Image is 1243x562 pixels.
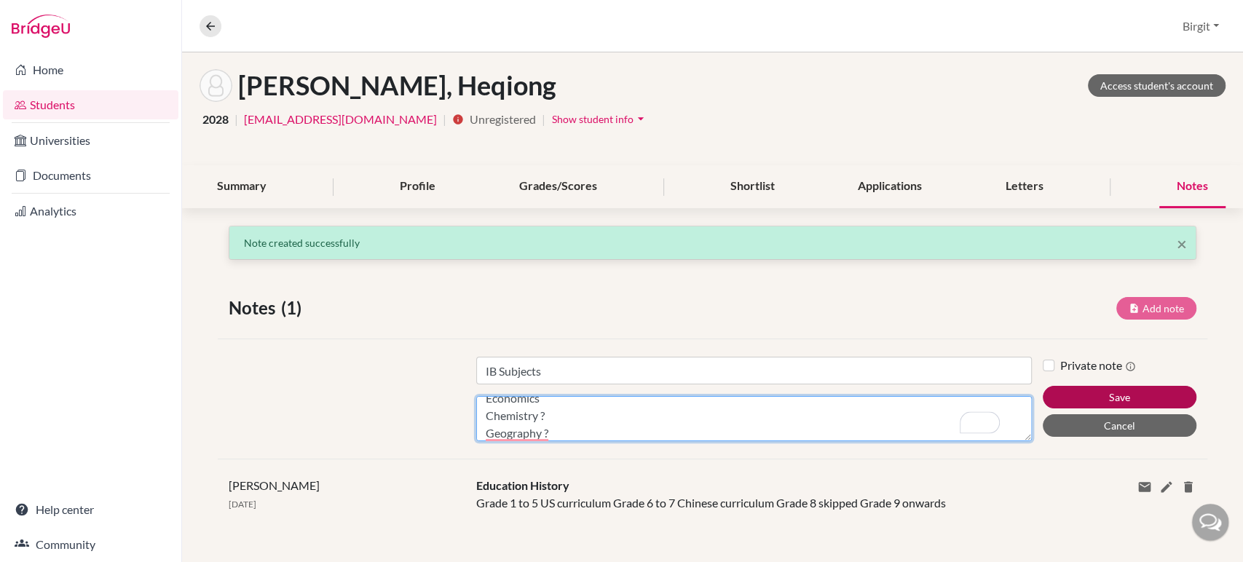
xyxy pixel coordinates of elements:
[3,90,178,119] a: Students
[452,114,464,125] i: info
[1177,235,1187,253] button: Close
[502,165,615,208] div: Grades/Scores
[476,357,1032,384] input: Note title (required)
[202,111,229,128] span: 2028
[3,55,178,84] a: Home
[200,69,232,102] img: Heqiong Zhang's avatar
[1159,165,1226,208] div: Notes
[33,10,63,23] span: Help
[229,478,320,492] span: [PERSON_NAME]
[988,165,1061,208] div: Letters
[3,495,178,524] a: Help center
[1043,386,1197,408] button: Save
[476,396,1032,441] textarea: To enrich screen reader interactions, please activate Accessibility in Grammarly extension settings
[443,111,446,128] span: |
[551,108,649,130] button: Show student infoarrow_drop_down
[281,295,307,321] span: (1)
[1116,297,1196,320] button: Add note
[3,126,178,155] a: Universities
[244,111,437,128] a: [EMAIL_ADDRESS][DOMAIN_NAME]
[634,111,648,126] i: arrow_drop_down
[229,499,256,510] span: [DATE]
[1060,357,1136,374] label: Private note
[382,165,453,208] div: Profile
[244,235,1181,250] p: Note created successfully
[552,113,634,125] span: Show student info
[476,478,569,492] span: Education History
[12,15,70,38] img: Bridge-U
[1177,233,1187,254] span: ×
[542,111,545,128] span: |
[200,165,284,208] div: Summary
[3,530,178,559] a: Community
[229,295,281,321] span: Notes
[712,165,792,208] div: Shortlist
[1043,414,1197,437] button: Cancel
[1088,74,1226,97] a: Access student's account
[840,165,939,208] div: Applications
[465,477,1043,512] div: Grade 1 to 5 US curriculum Grade 6 to 7 Chinese curriculum Grade 8 skipped Grade 9 onwards
[238,70,556,101] h1: [PERSON_NAME], Heqiong
[470,111,536,128] span: Unregistered
[234,111,238,128] span: |
[3,197,178,226] a: Analytics
[1176,12,1226,40] button: Birgit
[3,161,178,190] a: Documents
